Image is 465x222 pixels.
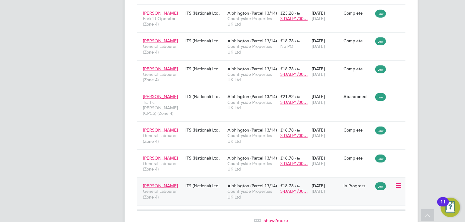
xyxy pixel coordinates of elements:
[184,35,226,47] div: ITS (National) Ltd.
[184,180,226,192] div: ITS (National) Ltd.
[142,124,405,129] a: [PERSON_NAME]General Labourer (Zone 4)ITS (National) Ltd.Alphington (Parcel 13/14)Countryside Pro...
[375,93,386,101] span: Low
[295,11,300,16] span: / hr
[343,10,372,16] div: Complete
[310,7,342,24] div: [DATE]
[227,189,277,199] span: Countryside Properties UK Ltd
[143,161,182,172] span: General Labourer (Zone 4)
[184,124,226,136] div: ITS (National) Ltd.
[280,155,294,161] span: £18.78
[142,63,405,68] a: [PERSON_NAME]General Labourer (Zone 4)ITS (National) Ltd.Alphington (Parcel 13/14)Countryside Pro...
[280,16,308,21] span: S-DALP1/00…
[440,202,446,210] div: 11
[295,39,300,43] span: / hr
[280,10,294,16] span: £23.28
[184,91,226,102] div: ITS (National) Ltd.
[280,44,293,49] span: No PO
[375,182,386,190] span: Low
[310,152,342,169] div: [DATE]
[343,94,372,99] div: Abandoned
[184,63,226,75] div: ITS (National) Ltd.
[280,133,308,138] span: S-DALP1/00…
[184,7,226,19] div: ITS (National) Ltd.
[343,66,372,72] div: Complete
[143,155,178,161] span: [PERSON_NAME]
[375,65,386,73] span: Low
[441,198,460,217] button: Open Resource Center, 11 new notifications
[280,100,308,105] span: S-DALP1/00…
[143,66,178,72] span: [PERSON_NAME]
[312,72,325,77] span: [DATE]
[143,44,182,55] span: General Labourer (Zone 4)
[227,38,277,44] span: Alphington (Parcel 13/14)
[312,16,325,21] span: [DATE]
[280,38,294,44] span: £18.78
[295,156,300,160] span: / hr
[312,133,325,138] span: [DATE]
[142,152,405,157] a: [PERSON_NAME]General Labourer (Zone 4)ITS (National) Ltd.Alphington (Parcel 13/14)Countryside Pro...
[227,183,277,189] span: Alphington (Parcel 13/14)
[280,66,294,72] span: £18.78
[310,35,342,52] div: [DATE]
[375,127,386,135] span: Low
[142,7,405,12] a: [PERSON_NAME]Forklift Operator (Zone 4)ITS (National) Ltd.Alphington (Parcel 13/14)Countryside Pr...
[310,91,342,108] div: [DATE]
[227,16,277,27] span: Countryside Properties UK Ltd
[343,127,372,133] div: Complete
[227,161,277,172] span: Countryside Properties UK Ltd
[343,38,372,44] div: Complete
[310,180,342,197] div: [DATE]
[143,127,178,133] span: [PERSON_NAME]
[143,10,178,16] span: [PERSON_NAME]
[280,127,294,133] span: £18.78
[227,94,277,99] span: Alphington (Parcel 13/14)
[295,67,300,71] span: / hr
[280,183,294,189] span: £18.78
[227,10,277,16] span: Alphington (Parcel 13/14)
[142,90,405,96] a: [PERSON_NAME]Traffic [PERSON_NAME] (CPCS) (Zone 4)ITS (National) Ltd.Alphington (Parcel 13/14)Cou...
[343,155,372,161] div: Complete
[227,133,277,144] span: Countryside Properties UK Ltd
[143,38,178,44] span: [PERSON_NAME]
[142,35,405,40] a: [PERSON_NAME]General Labourer (Zone 4)ITS (National) Ltd.Alphington (Parcel 13/14)Countryside Pro...
[227,155,277,161] span: Alphington (Parcel 13/14)
[375,155,386,163] span: Low
[280,94,294,99] span: £21.92
[343,183,372,189] div: In Progress
[310,63,342,80] div: [DATE]
[142,180,405,185] a: [PERSON_NAME]General Labourer (Zone 4)ITS (National) Ltd.Alphington (Parcel 13/14)Countryside Pro...
[295,94,300,99] span: / hr
[143,94,178,99] span: [PERSON_NAME]
[143,189,182,199] span: General Labourer (Zone 4)
[227,72,277,83] span: Countryside Properties UK Ltd
[375,37,386,45] span: Low
[280,189,308,194] span: S-DALP1/00…
[280,72,308,77] span: S-DALP1/00…
[312,189,325,194] span: [DATE]
[295,128,300,132] span: / hr
[143,16,182,27] span: Forklift Operator (Zone 4)
[295,184,300,188] span: / hr
[375,10,386,18] span: Low
[312,161,325,166] span: [DATE]
[143,183,178,189] span: [PERSON_NAME]
[227,127,277,133] span: Alphington (Parcel 13/14)
[312,44,325,49] span: [DATE]
[227,66,277,72] span: Alphington (Parcel 13/14)
[312,100,325,105] span: [DATE]
[143,133,182,144] span: General Labourer (Zone 4)
[310,124,342,141] div: [DATE]
[280,161,308,166] span: S-DALP1/00…
[184,152,226,164] div: ITS (National) Ltd.
[227,100,277,111] span: Countryside Properties UK Ltd
[143,72,182,83] span: General Labourer (Zone 4)
[143,100,182,116] span: Traffic [PERSON_NAME] (CPCS) (Zone 4)
[227,44,277,55] span: Countryside Properties UK Ltd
